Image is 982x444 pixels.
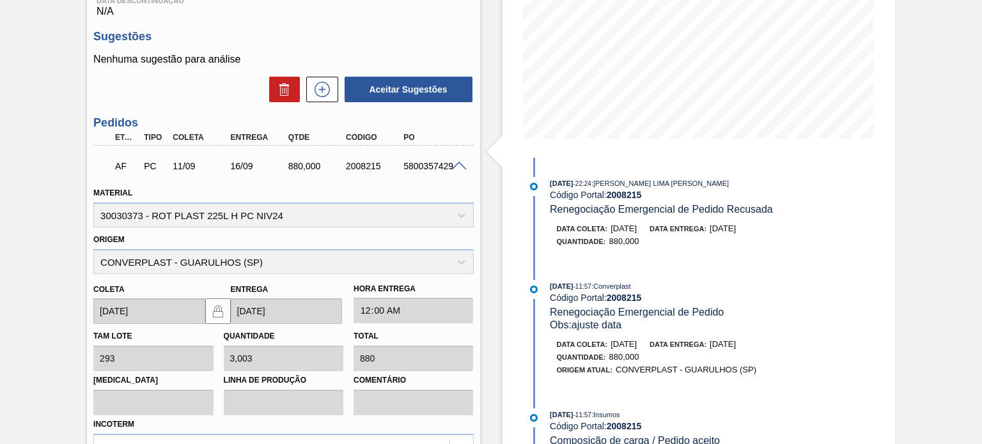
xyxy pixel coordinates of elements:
[210,303,226,319] img: locked
[93,420,134,429] label: Incoterm
[354,280,473,298] label: Hora Entrega
[343,161,406,171] div: 2008215
[557,353,606,361] span: Quantidade :
[550,204,773,215] span: Renegociação Emergencial de Pedido Recusada
[115,161,137,171] p: AF
[285,133,348,142] div: Qtde
[285,161,348,171] div: 880,000
[607,190,642,200] strong: 2008215
[231,298,342,324] input: dd/mm/yyyy
[550,180,573,187] span: [DATE]
[343,133,406,142] div: Código
[93,188,132,197] label: Material
[93,298,205,324] input: dd/mm/yyyy
[550,293,853,303] div: Código Portal:
[550,319,621,330] span: Obs: ajuste data
[530,286,538,293] img: atual
[228,161,291,171] div: 16/09/2025
[93,54,473,65] p: Nenhuma sugestão para análise
[609,352,639,362] span: 880,000
[573,283,591,290] span: - 11:57
[354,332,378,341] label: Total
[93,285,124,294] label: Coleta
[611,339,637,349] span: [DATE]
[93,116,473,130] h3: Pedidos
[557,366,612,374] span: Origem Atual:
[345,77,472,102] button: Aceitar Sugestões
[557,225,608,233] span: Data coleta:
[224,332,275,341] label: Quantidade
[231,285,269,294] label: Entrega
[354,371,473,390] label: Comentário
[607,421,642,431] strong: 2008215
[650,341,706,348] span: Data entrega:
[93,332,132,341] label: Tam lote
[591,411,620,418] span: : Insumos
[112,152,141,180] div: Aguardando Faturamento
[228,133,291,142] div: Entrega
[93,30,473,43] h3: Sugestões
[112,133,141,142] div: Etapa
[93,235,125,244] label: Origem
[400,161,464,171] div: 5800357429
[573,411,591,418] span: - 11:57
[650,225,706,233] span: Data entrega:
[169,133,233,142] div: Coleta
[263,77,300,102] div: Excluir Sugestões
[591,282,631,290] span: : Converplast
[169,161,233,171] div: 11/09/2025
[611,224,637,233] span: [DATE]
[591,180,729,187] span: : [PERSON_NAME] LIMA [PERSON_NAME]
[338,75,474,103] div: Aceitar Sugestões
[550,282,573,290] span: [DATE]
[573,180,591,187] span: - 22:24
[710,224,736,233] span: [DATE]
[224,371,343,390] label: Linha de Produção
[300,77,338,102] div: Nova sugestão
[607,293,642,303] strong: 2008215
[550,421,853,431] div: Código Portal:
[550,190,853,200] div: Código Portal:
[530,183,538,190] img: atual
[550,411,573,418] span: [DATE]
[609,236,639,246] span: 880,000
[400,133,464,142] div: PO
[557,341,608,348] span: Data coleta:
[530,414,538,422] img: atual
[557,238,606,245] span: Quantidade :
[710,339,736,349] span: [DATE]
[616,365,756,374] span: CONVERPLAST - GUARULHOS (SP)
[141,133,169,142] div: Tipo
[205,298,231,324] button: locked
[141,161,169,171] div: Pedido de Compra
[93,371,213,390] label: [MEDICAL_DATA]
[550,307,724,318] span: Renegociação Emergencial de Pedido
